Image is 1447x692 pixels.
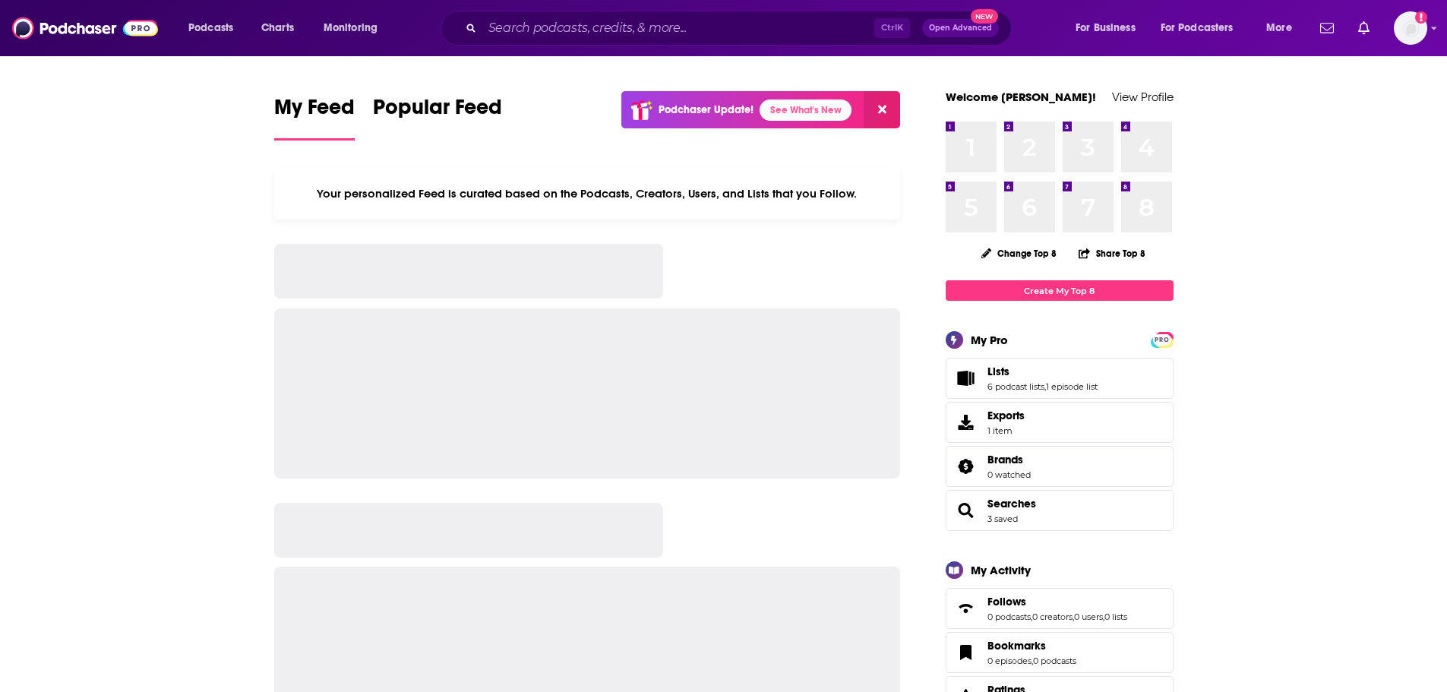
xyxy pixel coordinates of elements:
span: , [1073,611,1074,622]
span: , [1032,656,1033,666]
button: open menu [1256,16,1311,40]
a: Brands [951,456,981,477]
span: Ctrl K [874,18,910,38]
a: 0 watched [987,469,1031,480]
a: Searches [951,500,981,521]
span: Podcasts [188,17,233,39]
span: Lists [946,358,1174,399]
a: Show notifications dropdown [1314,15,1340,41]
a: Bookmarks [951,642,981,663]
div: My Pro [971,333,1008,347]
img: Podchaser - Follow, Share and Rate Podcasts [12,14,158,43]
a: Create My Top 8 [946,280,1174,301]
a: Lists [987,365,1098,378]
a: View Profile [1112,90,1174,104]
a: PRO [1153,333,1171,345]
button: Change Top 8 [972,244,1066,263]
input: Search podcasts, credits, & more... [482,16,874,40]
a: Exports [946,402,1174,443]
span: More [1266,17,1292,39]
a: Charts [251,16,303,40]
a: See What's New [760,100,851,121]
a: Lists [951,368,981,389]
a: Searches [987,497,1036,510]
button: open menu [1151,16,1256,40]
button: Open AdvancedNew [922,19,999,37]
span: Logged in as elizabeth.zheng [1394,11,1427,45]
span: For Podcasters [1161,17,1234,39]
div: Search podcasts, credits, & more... [455,11,1026,46]
span: My Feed [274,94,355,129]
a: 0 episodes [987,656,1032,666]
span: Follows [987,595,1026,608]
span: Popular Feed [373,94,502,129]
a: Popular Feed [373,94,502,141]
a: 0 lists [1104,611,1127,622]
span: For Business [1076,17,1136,39]
span: Bookmarks [946,632,1174,673]
a: 0 creators [1032,611,1073,622]
span: Monitoring [324,17,378,39]
span: Lists [987,365,1009,378]
a: 1 episode list [1046,381,1098,392]
span: New [971,9,998,24]
div: My Activity [971,563,1031,577]
img: User Profile [1394,11,1427,45]
span: Searches [946,490,1174,531]
p: Podchaser Update! [659,103,754,116]
a: Follows [987,595,1127,608]
span: Brands [946,446,1174,487]
span: , [1031,611,1032,622]
a: 0 users [1074,611,1103,622]
a: 6 podcast lists [987,381,1044,392]
a: 0 podcasts [987,611,1031,622]
button: open menu [313,16,397,40]
a: Bookmarks [987,639,1076,653]
span: PRO [1153,334,1171,346]
a: 3 saved [987,513,1018,524]
span: Follows [946,588,1174,629]
button: open menu [178,16,253,40]
span: Brands [987,453,1023,466]
a: My Feed [274,94,355,141]
span: Open Advanced [929,24,992,32]
span: , [1044,381,1046,392]
span: Charts [261,17,294,39]
a: Brands [987,453,1031,466]
a: 0 podcasts [1033,656,1076,666]
a: Welcome [PERSON_NAME]! [946,90,1096,104]
svg: Add a profile image [1415,11,1427,24]
button: open menu [1065,16,1155,40]
a: Show notifications dropdown [1352,15,1376,41]
span: Exports [987,409,1025,422]
button: Share Top 8 [1078,239,1146,268]
span: Bookmarks [987,639,1046,653]
a: Follows [951,598,981,619]
span: Exports [951,412,981,433]
button: Show profile menu [1394,11,1427,45]
span: 1 item [987,425,1025,436]
span: , [1103,611,1104,622]
div: Your personalized Feed is curated based on the Podcasts, Creators, Users, and Lists that you Follow. [274,168,901,220]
